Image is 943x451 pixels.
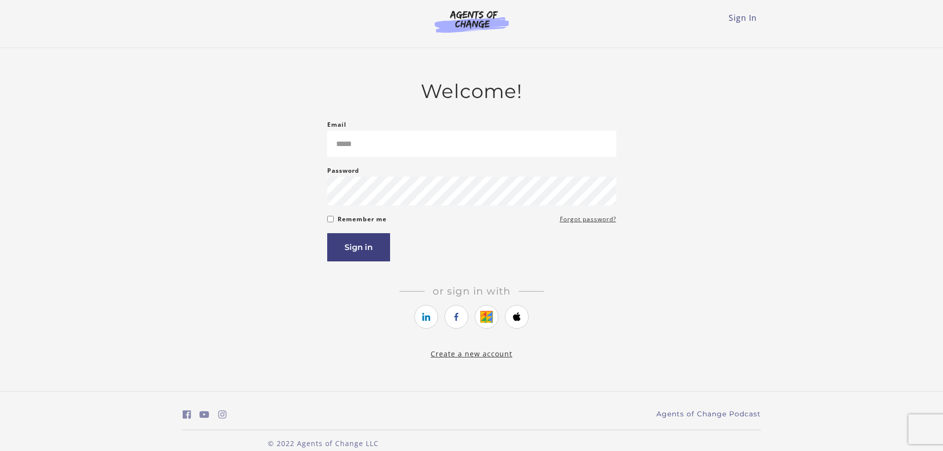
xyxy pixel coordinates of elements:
[431,349,512,358] a: Create a new account
[327,165,359,177] label: Password
[475,305,498,329] a: https://courses.thinkific.com/users/auth/google?ss%5Breferral%5D=&ss%5Buser_return_to%5D=&ss%5Bvi...
[656,409,761,419] a: Agents of Change Podcast
[199,410,209,419] i: https://www.youtube.com/c/AgentsofChangeTestPrepbyMeaganMitchell (Open in a new window)
[183,438,464,449] p: © 2022 Agents of Change LLC
[218,410,227,419] i: https://www.instagram.com/agentsofchangeprep/ (Open in a new window)
[183,407,191,422] a: https://www.facebook.com/groups/aswbtestprep (Open in a new window)
[183,410,191,419] i: https://www.facebook.com/groups/aswbtestprep (Open in a new window)
[199,407,209,422] a: https://www.youtube.com/c/AgentsofChangeTestPrepbyMeaganMitchell (Open in a new window)
[218,407,227,422] a: https://www.instagram.com/agentsofchangeprep/ (Open in a new window)
[425,285,519,297] span: Or sign in with
[327,80,616,103] h2: Welcome!
[445,305,468,329] a: https://courses.thinkific.com/users/auth/facebook?ss%5Breferral%5D=&ss%5Buser_return_to%5D=&ss%5B...
[424,10,519,33] img: Agents of Change Logo
[505,305,529,329] a: https://courses.thinkific.com/users/auth/apple?ss%5Breferral%5D=&ss%5Buser_return_to%5D=&ss%5Bvis...
[327,233,390,261] button: Sign in
[729,12,757,23] a: Sign In
[414,305,438,329] a: https://courses.thinkific.com/users/auth/linkedin?ss%5Breferral%5D=&ss%5Buser_return_to%5D=&ss%5B...
[327,119,347,131] label: Email
[338,213,387,225] label: Remember me
[560,213,616,225] a: Forgot password?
